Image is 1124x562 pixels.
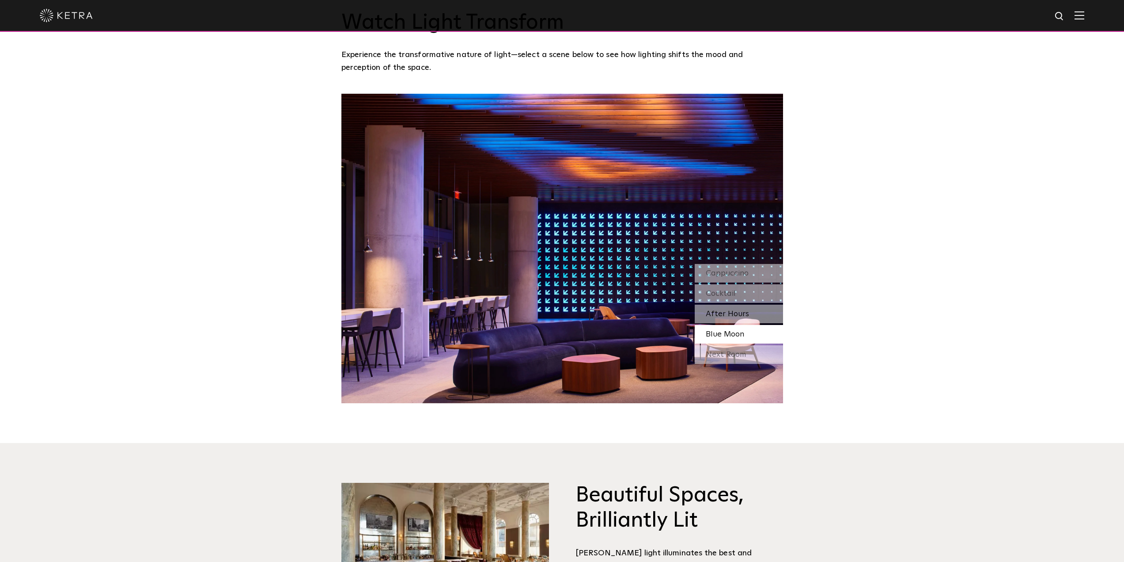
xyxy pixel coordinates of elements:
p: Experience the transformative nature of light—select a scene below to see how lighting shifts the... [341,49,779,74]
h3: Beautiful Spaces, Brilliantly Lit [575,483,783,534]
img: search icon [1054,11,1065,22]
img: ketra-logo-2019-white [40,9,93,22]
span: Blue Moon [706,330,744,338]
img: SS_SXSW_Desktop_Blue [341,94,783,403]
span: Cocktail [706,290,736,298]
img: Hamburger%20Nav.svg [1075,11,1084,19]
div: Next Room [695,345,783,364]
span: After Hours [706,310,749,318]
span: Cappuccino [706,269,749,277]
